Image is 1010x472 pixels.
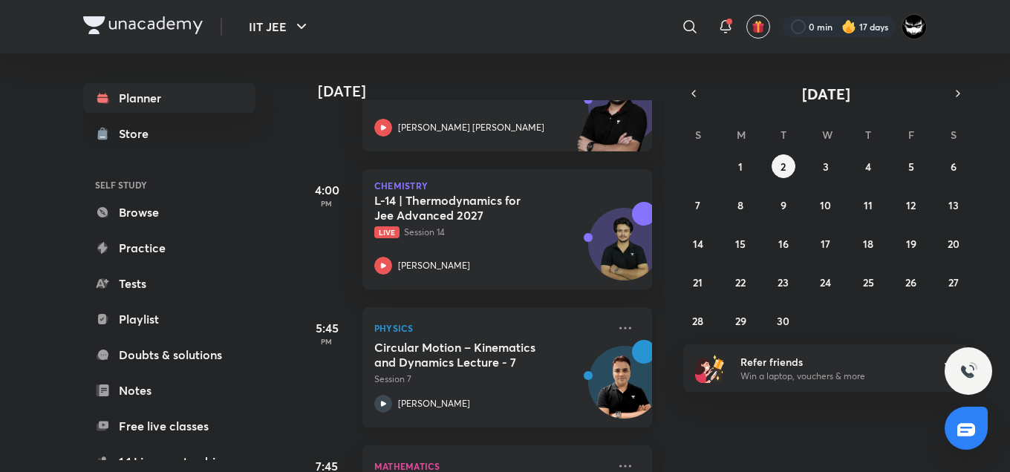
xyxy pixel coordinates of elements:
[589,216,660,287] img: Avatar
[778,275,789,289] abbr: September 23, 2025
[948,275,959,289] abbr: September 27, 2025
[821,237,830,251] abbr: September 17, 2025
[899,154,923,178] button: September 5, 2025
[951,128,957,142] abbr: Saturday
[772,270,795,294] button: September 23, 2025
[119,125,157,142] div: Store
[729,232,752,255] button: September 15, 2025
[802,84,850,104] span: [DATE]
[864,198,873,212] abbr: September 11, 2025
[374,193,559,223] h5: L-14 | Thermodynamics for Jee Advanced 2027
[772,193,795,217] button: September 9, 2025
[863,275,874,289] abbr: September 25, 2025
[686,232,710,255] button: September 14, 2025
[686,193,710,217] button: September 7, 2025
[297,199,356,208] p: PM
[83,16,203,34] img: Company Logo
[899,193,923,217] button: September 12, 2025
[704,83,948,104] button: [DATE]
[297,181,356,199] h5: 4:00
[752,20,765,33] img: avatar
[820,275,831,289] abbr: September 24, 2025
[686,270,710,294] button: September 21, 2025
[240,12,319,42] button: IIT JEE
[83,233,255,263] a: Practice
[589,354,660,425] img: Avatar
[823,160,829,174] abbr: September 3, 2025
[735,314,746,328] abbr: September 29, 2025
[856,193,880,217] button: September 11, 2025
[781,128,786,142] abbr: Tuesday
[746,15,770,39] button: avatar
[906,198,916,212] abbr: September 12, 2025
[899,232,923,255] button: September 19, 2025
[738,160,743,174] abbr: September 1, 2025
[686,309,710,332] button: September 28, 2025
[83,197,255,227] a: Browse
[83,269,255,298] a: Tests
[695,198,700,212] abbr: September 7, 2025
[777,314,789,328] abbr: September 30, 2025
[820,198,831,212] abbr: September 10, 2025
[814,232,838,255] button: September 17, 2025
[735,275,746,289] abbr: September 22, 2025
[959,362,977,380] img: ttu
[297,319,356,337] h5: 5:45
[318,82,667,100] h4: [DATE]
[83,119,255,148] a: Store
[374,226,400,238] span: Live
[951,160,957,174] abbr: September 6, 2025
[948,237,959,251] abbr: September 20, 2025
[729,309,752,332] button: September 29, 2025
[781,160,786,174] abbr: September 2, 2025
[856,270,880,294] button: September 25, 2025
[398,121,544,134] p: [PERSON_NAME] [PERSON_NAME]
[814,270,838,294] button: September 24, 2025
[83,83,255,113] a: Planner
[905,275,916,289] abbr: September 26, 2025
[740,370,923,383] p: Win a laptop, vouchers & more
[908,128,914,142] abbr: Friday
[740,354,923,370] h6: Refer friends
[83,304,255,334] a: Playlist
[695,128,701,142] abbr: Sunday
[374,226,607,239] p: Session 14
[856,232,880,255] button: September 18, 2025
[729,193,752,217] button: September 8, 2025
[856,154,880,178] button: September 4, 2025
[693,237,703,251] abbr: September 14, 2025
[942,193,965,217] button: September 13, 2025
[822,128,833,142] abbr: Wednesday
[814,154,838,178] button: September 3, 2025
[374,340,559,370] h5: Circular Motion – Kinematics and Dynamics Lecture - 7
[735,237,746,251] abbr: September 15, 2025
[902,14,927,39] img: ARSH Khan
[729,154,752,178] button: September 1, 2025
[297,337,356,346] p: PM
[695,353,725,383] img: referral
[83,16,203,38] a: Company Logo
[772,232,795,255] button: September 16, 2025
[865,128,871,142] abbr: Thursday
[729,270,752,294] button: September 22, 2025
[942,154,965,178] button: September 6, 2025
[865,160,871,174] abbr: September 4, 2025
[692,314,703,328] abbr: September 28, 2025
[83,411,255,441] a: Free live classes
[374,181,640,190] p: Chemistry
[772,309,795,332] button: September 30, 2025
[83,376,255,405] a: Notes
[908,160,914,174] abbr: September 5, 2025
[398,397,470,410] p: [PERSON_NAME]
[841,19,856,34] img: streak
[374,319,607,337] p: Physics
[948,198,959,212] abbr: September 13, 2025
[737,128,746,142] abbr: Monday
[906,237,916,251] abbr: September 19, 2025
[772,154,795,178] button: September 2, 2025
[83,172,255,197] h6: SELF STUDY
[781,198,786,212] abbr: September 9, 2025
[398,259,470,272] p: [PERSON_NAME]
[570,64,652,166] img: unacademy
[778,237,789,251] abbr: September 16, 2025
